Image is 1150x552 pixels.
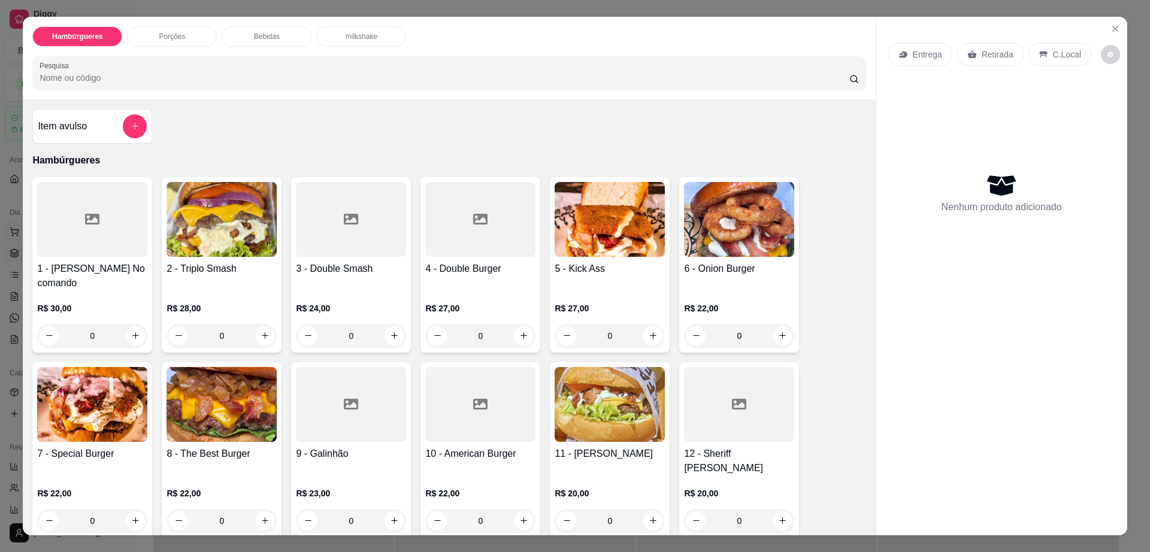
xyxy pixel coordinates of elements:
label: Pesquisa [40,60,73,71]
p: R$ 27,00 [425,302,535,314]
p: R$ 20,00 [555,487,665,499]
button: decrease-product-quantity [1101,45,1120,64]
img: product-image [555,367,665,442]
p: Hambúrgueres [32,153,865,168]
h4: 9 - Galinhão [296,447,406,461]
p: R$ 22,00 [684,302,794,314]
h4: 1 - [PERSON_NAME] No comando [37,262,147,290]
h4: 4 - Double Burger [425,262,535,276]
img: product-image [167,182,277,257]
img: product-image [167,367,277,442]
p: R$ 30,00 [37,302,147,314]
p: R$ 20,00 [684,487,794,499]
h4: 2 - Triplo Smash [167,262,277,276]
p: milkshake [346,32,377,41]
img: product-image [37,367,147,442]
img: product-image [684,182,794,257]
p: R$ 22,00 [425,487,535,499]
p: R$ 23,00 [296,487,406,499]
h4: 5 - Kick Ass [555,262,665,276]
button: Close [1106,19,1125,38]
p: Entrega [913,48,942,60]
p: C.Local [1053,48,1081,60]
h4: 10 - American Burger [425,447,535,461]
p: Nenhum produto adicionado [942,200,1062,214]
p: R$ 28,00 [167,302,277,314]
p: Bebidas [254,32,280,41]
p: R$ 22,00 [37,487,147,499]
h4: 8 - The Best Burger [167,447,277,461]
img: product-image [555,182,665,257]
p: Hambúrgueres [52,32,103,41]
p: R$ 27,00 [555,302,665,314]
h4: 6 - Onion Burger [684,262,794,276]
button: add-separate-item [123,114,147,138]
h4: 12 - Sheriff [PERSON_NAME] [684,447,794,475]
h4: 11 - [PERSON_NAME] [555,447,665,461]
p: Retirada [982,48,1013,60]
p: R$ 24,00 [296,302,406,314]
p: Porções [159,32,185,41]
h4: 7 - Special Burger [37,447,147,461]
p: R$ 22,00 [167,487,277,499]
h4: 3 - Double Smash [296,262,406,276]
input: Pesquisa [40,72,849,84]
h4: Item avulso [38,119,87,134]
